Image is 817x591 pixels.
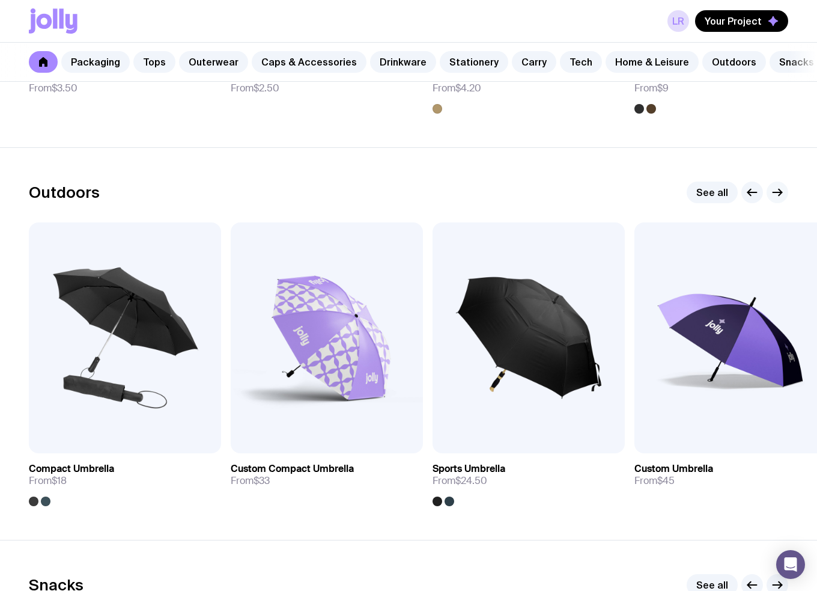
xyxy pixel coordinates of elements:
a: Tops [133,51,175,73]
a: See all [687,182,738,203]
a: Outdoors [702,51,766,73]
a: Sports UmbrellaFrom$24.50 [433,453,625,506]
span: From [433,82,481,94]
span: From [634,475,675,487]
a: Round Grip CoasterFrom$2.50 [231,61,423,104]
a: Carry [512,51,556,73]
div: Open Intercom Messenger [776,550,805,579]
span: $33 [254,474,270,487]
h3: Compact Umbrella [29,463,114,475]
a: Bamboo Bottle OpenerFrom$4.20 [433,61,625,114]
h2: Outdoors [29,183,100,201]
span: Your Project [705,15,762,27]
span: $4.20 [455,82,481,94]
span: $2.50 [254,82,279,94]
a: Drinkware [370,51,436,73]
button: Your Project [695,10,788,32]
span: $24.50 [455,474,487,487]
a: Custom Stubby HolderFrom$3.50 [29,61,221,104]
span: From [29,82,77,94]
span: From [29,475,67,487]
a: Stationery [440,51,508,73]
span: From [433,475,487,487]
a: Tech [560,51,602,73]
span: $18 [52,474,67,487]
span: $9 [657,82,669,94]
a: Outerwear [179,51,248,73]
a: Caps & Accessories [252,51,366,73]
span: From [231,82,279,94]
h3: Sports Umbrella [433,463,505,475]
a: Packaging [61,51,130,73]
span: From [634,82,669,94]
span: From [231,475,270,487]
a: Home & Leisure [606,51,699,73]
span: $3.50 [52,82,77,94]
h3: Custom Umbrella [634,463,713,475]
a: Custom Compact UmbrellaFrom$33 [231,453,423,497]
a: Compact UmbrellaFrom$18 [29,453,221,506]
a: LR [667,10,689,32]
span: $45 [657,474,675,487]
h3: Custom Compact Umbrella [231,463,354,475]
